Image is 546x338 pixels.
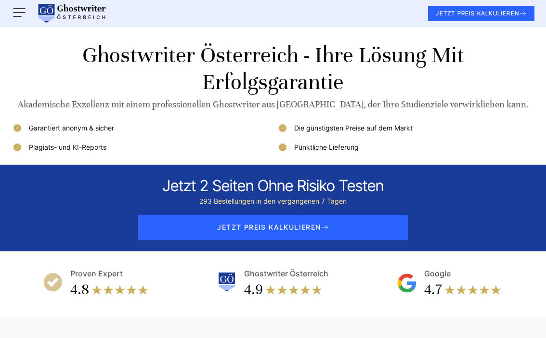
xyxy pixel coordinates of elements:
[428,6,534,21] button: JETZT PREIS KALKULIEREN
[444,280,502,299] img: stars
[12,142,269,153] li: Plagiats- und KI-Reports
[397,273,416,293] img: Google Reviews
[265,280,323,299] img: stars
[277,142,288,153] img: Pünktliche Lieferung
[70,280,89,299] div: 4.8
[70,267,123,280] div: Proven Expert
[37,4,106,23] img: logo wirschreiben
[12,5,27,20] img: Menu open
[12,97,534,112] div: Akademische Exzellenz mit einem professionellen Ghostwriter aus [GEOGRAPHIC_DATA], der Ihre Studi...
[12,42,534,96] h1: Ghostwriter Österreich - Ihre Lösung mit Erfolgsgarantie
[244,280,263,299] div: 4.9
[277,142,534,153] li: Pünktliche Lieferung
[244,267,328,280] div: Ghostwriter Österreich
[12,122,23,134] img: Garantiert anonym & sicher
[277,122,288,134] img: Die günstigsten Preise auf dem Markt
[424,267,451,280] div: Google
[138,215,408,240] span: JETZT PREIS KALKULIEREN
[12,142,23,153] img: Plagiats- und KI-Reports
[43,273,63,292] img: Proven Expert
[91,280,149,299] img: stars
[163,176,384,195] div: Jetzt 2 seiten ohne risiko testen
[217,273,236,292] img: Ghostwriter
[424,280,442,299] div: 4.7
[12,122,269,134] li: Garantiert anonym & sicher
[163,195,384,207] div: 293 Bestellungen in den vergangenen 7 Tagen
[277,122,534,134] li: Die günstigsten Preise auf dem Markt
